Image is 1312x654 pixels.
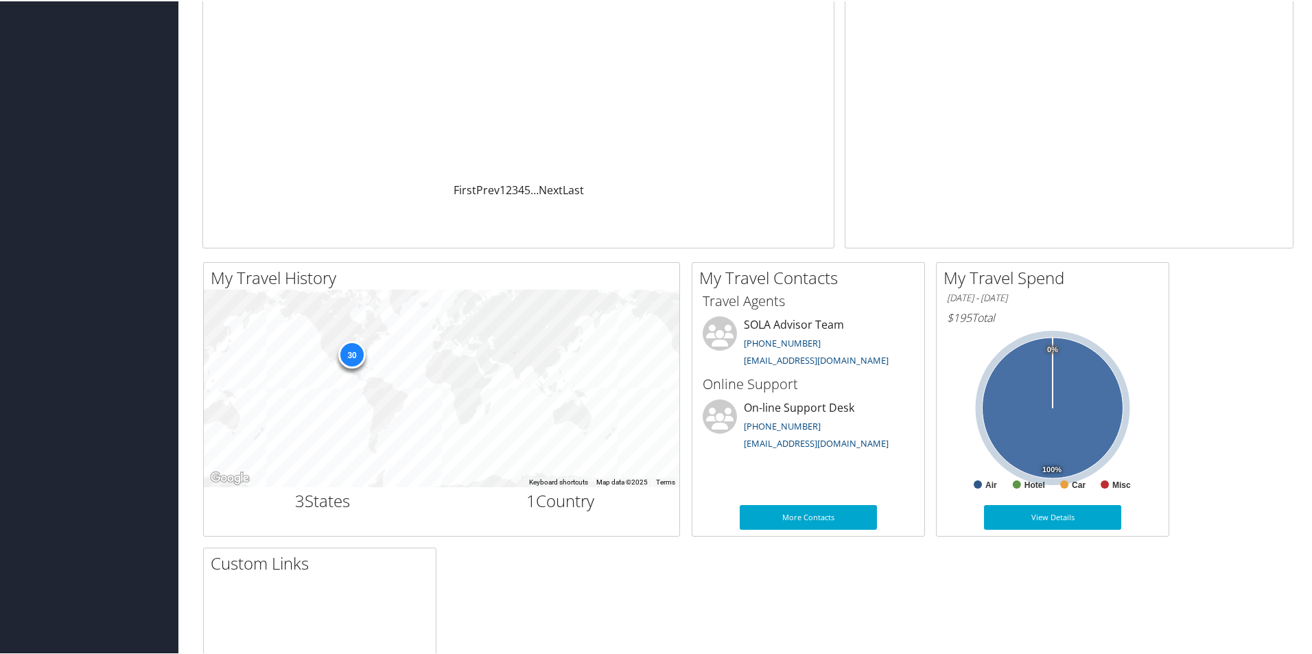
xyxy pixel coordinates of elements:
h3: Travel Agents [703,290,914,310]
h2: Custom Links [211,550,436,574]
a: [PHONE_NUMBER] [744,336,821,348]
tspan: 100% [1042,465,1062,473]
a: [EMAIL_ADDRESS][DOMAIN_NAME] [744,436,889,448]
li: On-line Support Desk [696,398,921,454]
a: Open this area in Google Maps (opens a new window) [207,468,253,486]
span: … [530,181,539,196]
h3: Online Support [703,373,914,393]
a: 5 [524,181,530,196]
h2: States [214,488,432,511]
a: Last [563,181,584,196]
h6: [DATE] - [DATE] [947,290,1158,303]
a: Prev [476,181,500,196]
text: Air [985,479,997,489]
div: 30 [338,340,366,367]
a: 1 [500,181,506,196]
tspan: 0% [1047,344,1058,353]
span: 1 [526,488,536,511]
a: [EMAIL_ADDRESS][DOMAIN_NAME] [744,353,889,365]
span: $195 [947,309,972,324]
span: Map data ©2025 [596,477,648,484]
h2: My Travel History [211,265,679,288]
text: Hotel [1024,479,1045,489]
a: First [454,181,476,196]
text: Car [1072,479,1086,489]
a: View Details [984,504,1121,528]
h2: My Travel Spend [944,265,1169,288]
a: Terms (opens in new tab) [656,477,675,484]
h6: Total [947,309,1158,324]
a: More Contacts [740,504,877,528]
h2: My Travel Contacts [699,265,924,288]
a: [PHONE_NUMBER] [744,419,821,431]
span: 3 [295,488,305,511]
a: 3 [512,181,518,196]
text: Misc [1112,479,1131,489]
img: Google [207,468,253,486]
h2: Country [452,488,670,511]
a: 4 [518,181,524,196]
li: SOLA Advisor Team [696,315,921,371]
a: Next [539,181,563,196]
a: 2 [506,181,512,196]
button: Keyboard shortcuts [529,476,588,486]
